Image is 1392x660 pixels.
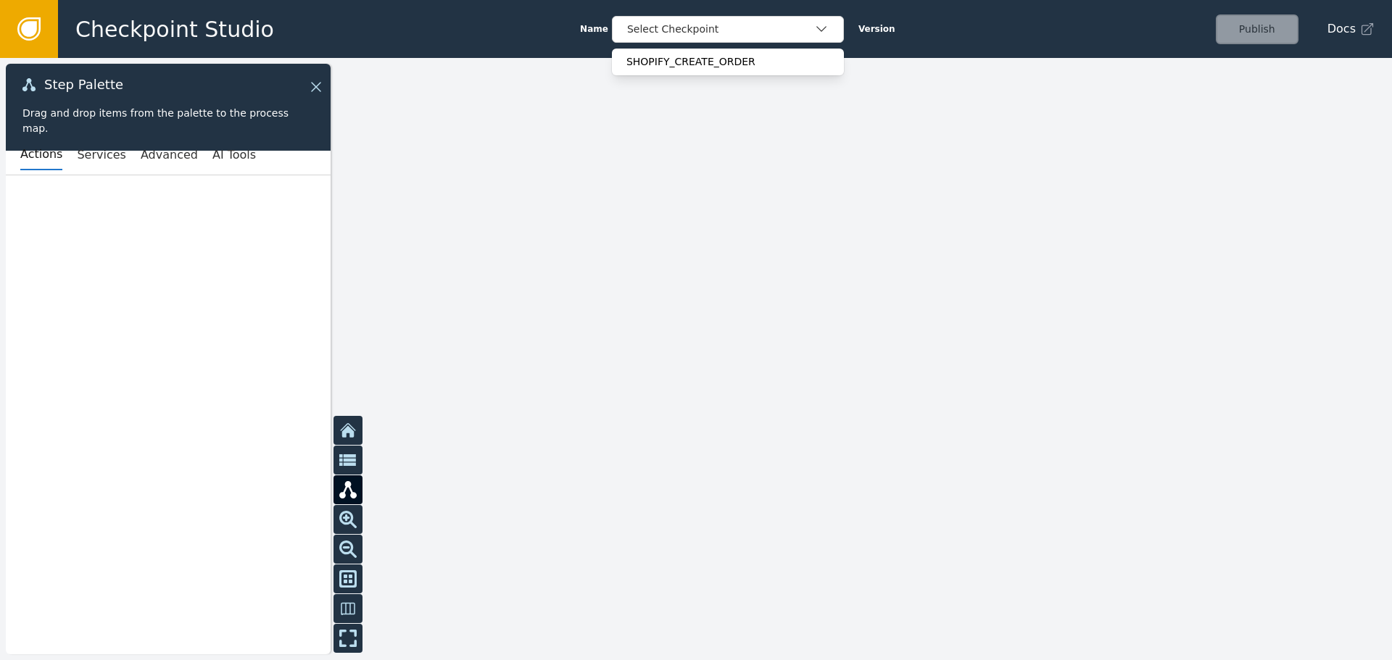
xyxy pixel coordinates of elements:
span: Step Palette [44,78,123,91]
a: Docs [1327,20,1375,38]
button: Actions [20,140,62,170]
span: Docs [1327,20,1356,38]
button: Services [77,140,125,170]
div: SHOPIFY_CREATE_ORDER [626,54,829,70]
button: Select Checkpoint [612,16,844,43]
span: Checkpoint Studio [75,13,274,46]
button: AI Tools [212,140,256,170]
button: Advanced [141,140,198,170]
div: Drag and drop items from the palette to the process map. [22,106,314,136]
span: Version [858,22,895,35]
div: Select Checkpoint [627,22,814,37]
div: Select Checkpoint [612,49,844,75]
span: Name [580,22,608,35]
